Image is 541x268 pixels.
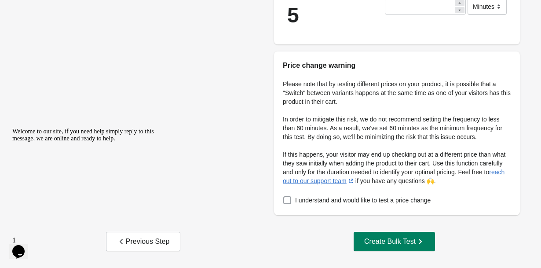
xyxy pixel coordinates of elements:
span: I understand and would like to test a price change [295,196,431,205]
div: Create Bulk Test [364,237,424,246]
div: Welcome to our site, if you need help simply reply to this message, we are online and ready to help. [4,4,162,18]
p: Please note that by testing different prices on your product, it is possible that a "Switch" betw... [283,80,511,106]
iframe: chat widget [9,233,37,259]
p: In order to mitigate this risk, we do not recommend setting the frequency to less than 60 minutes... [283,115,511,141]
div: 5 [287,8,385,22]
button: Create Bulk Test [354,232,435,251]
p: If this happens, your visitor may end up checking out at a different price than what they saw ini... [283,150,511,185]
iframe: chat widget [9,125,167,228]
div: Previous Step [117,237,170,246]
span: Welcome to our site, if you need help simply reply to this message, we are online and ready to help. [4,4,145,17]
h2: Price change warning [283,60,511,71]
button: Previous Step [106,232,181,251]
